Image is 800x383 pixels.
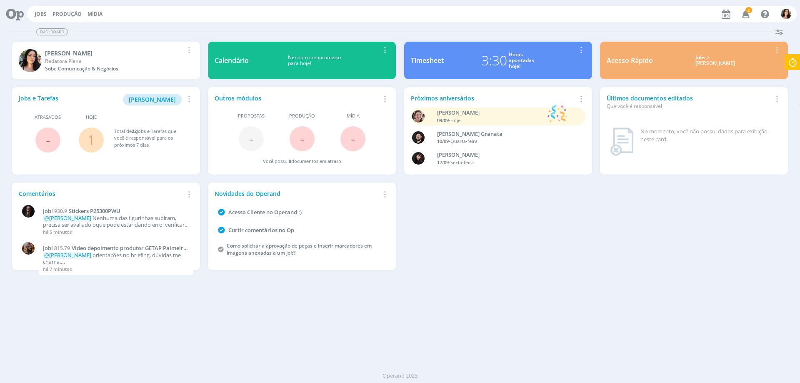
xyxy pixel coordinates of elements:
[437,109,543,117] div: Aline Beatriz Jackisch
[43,215,189,228] p: Nenhuma das figurinhas subiram, precisa ser avaliado oque pode estar dando erro, verificar se est...
[35,114,61,121] span: Atrasados
[437,138,449,144] span: 10/09
[607,94,772,110] div: Últimos documentos editados
[35,10,47,18] a: Jobs
[12,42,200,79] a: T[PERSON_NAME]Redatora PlenaSobe Comunicação & Negócios
[450,117,460,123] span: Hoje
[22,205,35,218] img: N
[607,103,772,110] div: Que você é responsável
[437,130,572,138] div: Bruno Corralo Granata
[114,128,185,149] div: Total de Jobs e Tarefas que você é responsável para os próximos 7 dias
[132,128,137,134] span: 22
[85,11,105,18] button: Mídia
[19,189,184,198] div: Comentários
[69,207,120,215] span: Stickers P25300PWU
[51,245,70,252] span: 1815.79
[411,94,576,103] div: Próximos aniversários
[228,208,302,216] a: Acesso Cliente no Operand :)
[45,49,184,58] div: Tamiris Soares
[227,242,372,256] a: Como solicitar a aprovação de peças e inserir marcadores em imagens anexadas a um job?
[36,28,68,35] span: Dashboard
[263,158,341,165] div: Você possui documentos em atraso
[43,245,189,252] a: Job1815.79Vídeo depoimento produtor GETAP Palmeira das Missões RS
[50,11,84,18] button: Produção
[51,208,67,215] span: 1930.9
[215,55,249,65] div: Calendário
[45,65,184,73] div: Sobe Comunicação & Negócios
[412,110,425,123] img: A
[43,252,189,265] p: orientações no briefing, dúvidas me chama.
[351,130,355,148] span: -
[437,138,572,145] div: -
[481,50,507,70] div: 3:30
[129,95,176,103] span: [PERSON_NAME]
[412,152,425,165] img: L
[610,128,634,156] img: dashboard_not_found.png
[86,114,97,121] span: Hoje
[22,242,35,255] img: A
[87,131,95,149] a: 1
[437,117,449,123] span: 09/09
[745,7,752,13] span: 2
[450,138,477,144] span: Quarta-feira
[44,214,91,222] span: @[PERSON_NAME]
[123,94,182,105] button: [PERSON_NAME]
[640,128,778,144] div: No momento, você não possui dados para exibição neste card.
[43,244,187,258] span: Vídeo depoimento produtor GETAP Palmeira das Missões RS
[437,159,572,166] div: -
[781,9,791,19] img: T
[46,131,50,149] span: -
[249,55,380,67] div: Nenhum compromisso para hoje!
[215,189,380,198] div: Novidades do Operand
[289,113,315,120] span: Produção
[19,94,184,105] div: Jobs e Tarefas
[238,113,265,120] span: Propostas
[123,95,182,103] a: [PERSON_NAME]
[43,229,72,235] span: há 5 minutos
[737,7,754,22] button: 2
[411,55,444,65] div: Timesheet
[437,117,543,124] div: -
[780,7,792,21] button: T
[659,55,772,67] div: Jobs > [PERSON_NAME]
[347,113,360,120] span: Mídia
[44,251,91,259] span: @[PERSON_NAME]
[228,226,294,234] a: Curtir comentários no Op
[43,208,189,215] a: Job1930.9Stickers P25300PWU
[300,130,304,148] span: -
[45,58,184,65] div: Redatora Plena
[607,55,653,65] div: Acesso Rápido
[215,94,380,103] div: Outros módulos
[509,52,534,70] div: Horas apontadas hoje!
[19,49,42,72] img: T
[43,266,72,272] span: há 7 minutos
[404,42,592,79] a: Timesheet3:30Horasapontadashoje!
[437,159,449,165] span: 12/09
[87,10,102,18] a: Mídia
[52,10,82,18] a: Produção
[450,159,474,165] span: Sexta-feira
[249,130,253,148] span: -
[437,151,572,159] div: Luana da Silva de Andrade
[289,158,291,164] span: 0
[32,11,49,18] button: Jobs
[412,131,425,144] img: B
